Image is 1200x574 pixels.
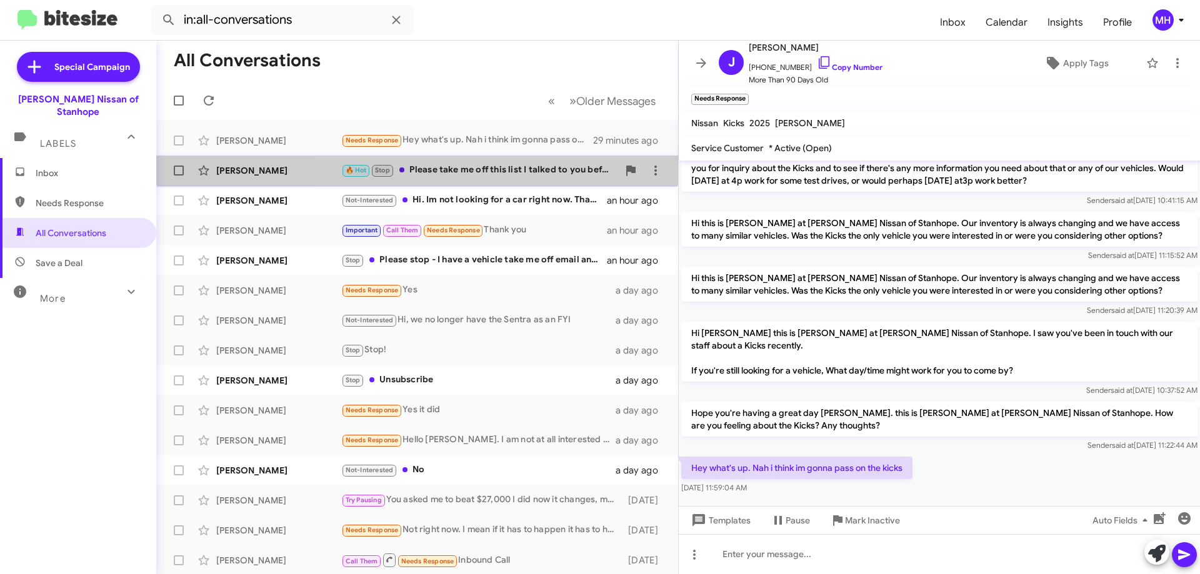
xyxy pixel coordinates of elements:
div: [PERSON_NAME] [216,134,341,147]
div: [PERSON_NAME] [216,224,341,237]
div: [PERSON_NAME] [216,524,341,537]
span: Auto Fields [1092,509,1152,532]
span: Sender [DATE] 11:20:39 AM [1087,305,1197,315]
div: [PERSON_NAME] [216,344,341,357]
button: Mark Inactive [820,509,910,532]
span: Templates [689,509,751,532]
button: Templates [679,509,761,532]
div: Hi, we no longer have the Sentra as an FYI [341,313,616,327]
div: an hour ago [607,254,668,267]
div: Yes it did [341,403,616,417]
div: 29 minutes ago [593,134,668,147]
span: More Than 90 Days Old [749,74,882,86]
div: No [341,463,616,477]
span: Stop [375,166,390,174]
span: Apply Tags [1063,52,1109,74]
span: More [40,293,66,304]
span: said at [1111,385,1132,395]
span: » [569,93,576,109]
div: You asked me to beat $27,000 I did now it changes, my offer stands as previously mentioned, if an... [341,493,622,507]
div: a day ago [616,314,668,327]
span: * Active (Open) [769,142,832,154]
div: Inbound Call [341,552,622,568]
div: an hour ago [607,194,668,207]
span: Stop [346,346,361,354]
p: Hi this is [PERSON_NAME] at [PERSON_NAME] Nissan of Stanhope. Our inventory is always changing an... [681,212,1197,247]
button: Previous [541,88,562,114]
span: Mark Inactive [845,509,900,532]
div: [PERSON_NAME] [216,254,341,267]
span: All Conversations [36,227,106,239]
span: [PERSON_NAME] [775,117,845,129]
small: Needs Response [691,94,749,105]
h1: All Conversations [174,51,321,71]
div: [PERSON_NAME] [216,314,341,327]
div: [DATE] [622,524,668,537]
span: Needs Response [427,226,480,234]
div: [PERSON_NAME] [216,464,341,477]
div: Yes [341,283,616,297]
span: Not-Interested [346,196,394,204]
div: [PERSON_NAME] [216,434,341,447]
span: said at [1112,250,1134,260]
div: Hello [PERSON_NAME]. I am not at all interested in selling my Rogue Sport. I made my final paymen... [341,433,616,447]
span: [DATE] 11:59:04 AM [681,483,747,492]
p: Hey what's up. Nah i think im gonna pass on the kicks [681,457,912,479]
div: Unsubscribe [341,373,616,387]
div: Hi. Im not looking for a car right now. Thanks. [341,193,607,207]
span: Needs Response [346,286,399,294]
div: Stop! [341,343,616,357]
p: Hi [PERSON_NAME] this is [PERSON_NAME] at [PERSON_NAME] Nissan of Stanhope. I saw you've been in ... [681,322,1197,382]
div: [PERSON_NAME] [216,194,341,207]
span: 🔥 Hot [346,166,367,174]
span: Sender [DATE] 11:15:52 AM [1088,250,1197,260]
div: a day ago [616,404,668,417]
span: [PERSON_NAME] [749,40,882,55]
div: Hey what's up. Nah i think im gonna pass on the kicks [341,133,593,147]
div: [DATE] [622,554,668,567]
button: Apply Tags [1012,52,1140,74]
span: Inbox [930,4,976,41]
p: Hi [PERSON_NAME] this is [PERSON_NAME] at [PERSON_NAME] Nissan of Stanhope. I just wanted to chec... [681,144,1197,192]
span: Not-Interested [346,466,394,474]
a: Copy Number [817,62,882,72]
button: MH [1142,9,1186,31]
span: said at [1111,195,1133,205]
nav: Page navigation example [541,88,663,114]
span: Important [346,226,378,234]
span: Needs Response [401,557,454,565]
span: Try Pausing [346,496,382,504]
div: a day ago [616,434,668,447]
a: Profile [1093,4,1142,41]
div: a day ago [616,344,668,357]
div: an hour ago [607,224,668,237]
span: Save a Deal [36,257,82,269]
span: Needs Response [346,406,399,414]
span: Insights [1037,4,1093,41]
span: Older Messages [576,94,656,108]
div: [PERSON_NAME] [216,404,341,417]
div: Please take me off this list I talked to you before that I was trying to make a service call . I ... [341,163,618,177]
div: [PERSON_NAME] [216,554,341,567]
div: [PERSON_NAME] [216,284,341,297]
span: Sender [DATE] 11:22:44 AM [1087,440,1197,450]
span: Pause [786,509,810,532]
span: Service Customer [691,142,764,154]
a: Calendar [976,4,1037,41]
button: Next [562,88,663,114]
span: 2025 [749,117,770,129]
span: Sender [DATE] 10:37:52 AM [1086,385,1197,395]
span: Call Them [386,226,419,234]
span: Not-Interested [346,316,394,324]
p: Hope you're having a great day [PERSON_NAME]. this is [PERSON_NAME] at [PERSON_NAME] Nissan of St... [681,402,1197,437]
div: a day ago [616,284,668,297]
span: Labels [40,138,76,149]
span: Inbox [36,167,142,179]
span: [PHONE_NUMBER] [749,55,882,74]
span: Special Campaign [54,61,130,73]
span: Needs Response [346,136,399,144]
div: a day ago [616,374,668,387]
span: Nissan [691,117,718,129]
div: [PERSON_NAME] [216,494,341,507]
